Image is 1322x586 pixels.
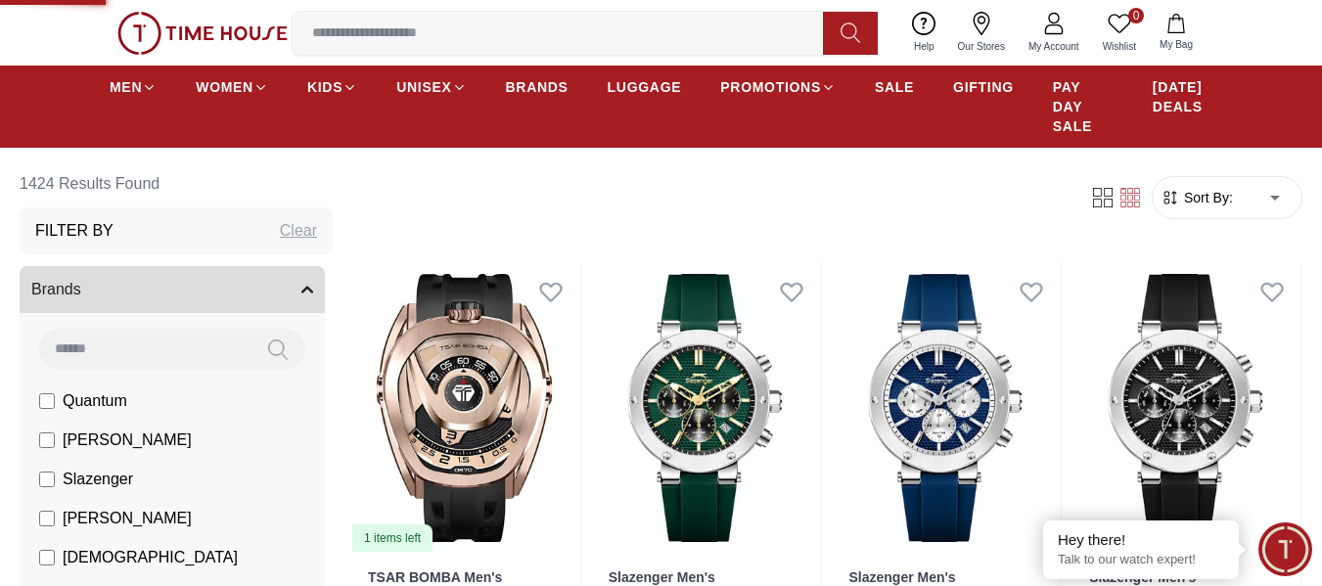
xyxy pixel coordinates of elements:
span: Slazenger [63,468,133,491]
span: KIDS [307,77,342,97]
a: [DATE] DEALS [1153,69,1212,124]
span: PROMOTIONS [720,77,821,97]
span: Sort By: [1180,188,1233,207]
a: BRANDS [506,69,569,105]
div: 1 items left [352,524,433,552]
a: Our Stores [946,8,1017,58]
a: SALE [875,69,914,105]
button: My Bag [1148,10,1205,56]
span: Help [906,39,942,54]
span: Our Stores [950,39,1013,54]
a: TSAR BOMBA Men's Automatic ROSE GOLD Dial Watch - TB8213ASET-071 items left [348,262,580,554]
img: Slazenger Men's Multifunction Blue Dial Watch - SL.9.2564.2.03 [830,262,1062,554]
div: Chat Widget [1258,522,1312,576]
input: [PERSON_NAME] [39,511,55,526]
input: [DEMOGRAPHIC_DATA] [39,550,55,565]
a: Help [902,8,946,58]
span: GIFTING [953,77,1014,97]
img: TSAR BOMBA Men's Automatic ROSE GOLD Dial Watch - TB8213ASET-07 [348,262,580,554]
h6: 1424 Results Found [20,160,333,207]
span: [DATE] DEALS [1153,77,1212,116]
input: Quantum [39,393,55,409]
span: [PERSON_NAME] [63,507,192,530]
span: 0 [1128,8,1144,23]
a: 0Wishlist [1091,8,1148,58]
span: Quantum [63,389,127,413]
span: My Bag [1152,37,1201,52]
span: UNISEX [396,77,451,97]
a: PAY DAY SALE [1053,69,1114,144]
span: MEN [110,77,142,97]
img: Slazenger Men's Multifunction Black Dial Watch - SL.9.2564.2.01 [1070,262,1301,554]
span: My Account [1021,39,1087,54]
input: Slazenger [39,472,55,487]
h3: Filter By [35,219,114,243]
a: UNISEX [396,69,466,105]
span: WOMEN [196,77,253,97]
span: PAY DAY SALE [1053,77,1114,136]
input: [PERSON_NAME] [39,432,55,448]
span: SALE [875,77,914,97]
div: Clear [280,219,317,243]
p: Talk to our watch expert! [1058,552,1224,568]
span: LUGGAGE [608,77,682,97]
a: WOMEN [196,69,268,105]
a: GIFTING [953,69,1014,105]
img: ... [117,12,288,55]
img: Slazenger Men's Multifunction Green Dial Watch - SL.9.2564.2.05 [589,262,821,554]
span: [PERSON_NAME] [63,428,192,452]
a: MEN [110,69,157,105]
span: Wishlist [1095,39,1144,54]
span: BRANDS [506,77,569,97]
a: KIDS [307,69,357,105]
div: Hey there! [1058,530,1224,550]
span: Brands [31,278,81,301]
a: PROMOTIONS [720,69,836,105]
button: Sort By: [1161,188,1233,207]
span: [DEMOGRAPHIC_DATA] [63,546,238,569]
a: LUGGAGE [608,69,682,105]
button: Brands [20,266,325,313]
